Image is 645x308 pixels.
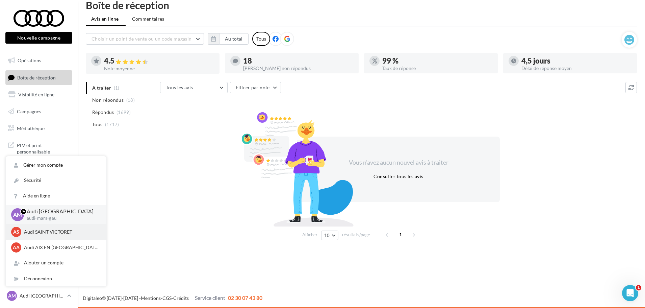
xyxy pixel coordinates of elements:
span: Choisir un point de vente ou un code magasin [92,36,191,42]
span: AM [13,211,22,218]
p: Audi [GEOGRAPHIC_DATA] [27,208,96,215]
div: Ajouter un compte [6,255,106,270]
span: Répondus [92,109,114,116]
button: Tous les avis [160,82,228,93]
p: Audi AIX EN [GEOGRAPHIC_DATA] [24,244,98,251]
span: (1699) [117,110,131,115]
div: Déconnexion [6,271,106,286]
div: Délai de réponse moyen [521,66,631,71]
div: Taux de réponse [382,66,492,71]
a: PLV et print personnalisable [4,138,74,158]
a: AM Audi [GEOGRAPHIC_DATA] [5,289,72,302]
span: AA [13,244,20,251]
a: Aide en ligne [6,188,106,204]
span: (1717) [105,122,119,127]
button: Nouvelle campagne [5,32,72,44]
a: Campagnes [4,104,74,119]
span: Tous les avis [166,85,193,90]
iframe: Intercom live chat [622,285,638,301]
span: © [DATE]-[DATE] - - - [83,295,262,301]
div: 99 % [382,57,492,65]
span: AM [8,292,16,299]
a: Médiathèque [4,121,74,136]
p: Audi SAINT VICTORET [24,229,98,235]
a: CGS [162,295,172,301]
button: 10 [321,231,338,240]
a: Visibilité en ligne [4,88,74,102]
span: résultats/page [342,232,370,238]
span: Tous [92,121,102,128]
a: Sécurité [6,173,106,188]
span: Non répondus [92,97,124,103]
div: 4,5 jours [521,57,631,65]
button: Au total [208,33,249,45]
span: 1 [636,285,641,290]
div: Note moyenne [104,66,214,71]
div: Vous n'avez aucun nouvel avis à traiter [340,158,457,167]
div: 18 [243,57,353,65]
span: PLV et print personnalisable [17,141,70,155]
span: (18) [126,97,135,103]
p: Audi [GEOGRAPHIC_DATA] [20,292,64,299]
span: Commentaires [132,16,164,22]
a: Gérer mon compte [6,158,106,173]
span: Opérations [18,57,41,63]
a: Crédits [173,295,189,301]
span: 02 30 07 43 80 [228,294,262,301]
a: Opérations [4,53,74,68]
a: Mentions [141,295,161,301]
span: Visibilité en ligne [18,92,54,97]
span: 10 [324,233,330,238]
button: Choisir un point de vente ou un code magasin [86,33,204,45]
a: Digitaleo [83,295,102,301]
div: Tous [252,32,270,46]
button: Consulter tous les avis [371,172,426,181]
span: Médiathèque [17,125,45,131]
span: Boîte de réception [17,74,56,80]
span: 1 [395,229,406,240]
p: audi-mars-gau [27,215,96,221]
button: Au total [219,33,249,45]
span: Campagnes [17,109,41,114]
button: Filtrer par note [230,82,281,93]
a: Boîte de réception [4,70,74,85]
span: Afficher [302,232,317,238]
div: [PERSON_NAME] non répondus [243,66,353,71]
span: AS [13,229,19,235]
span: Service client [195,294,225,301]
div: 4.5 [104,57,214,65]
